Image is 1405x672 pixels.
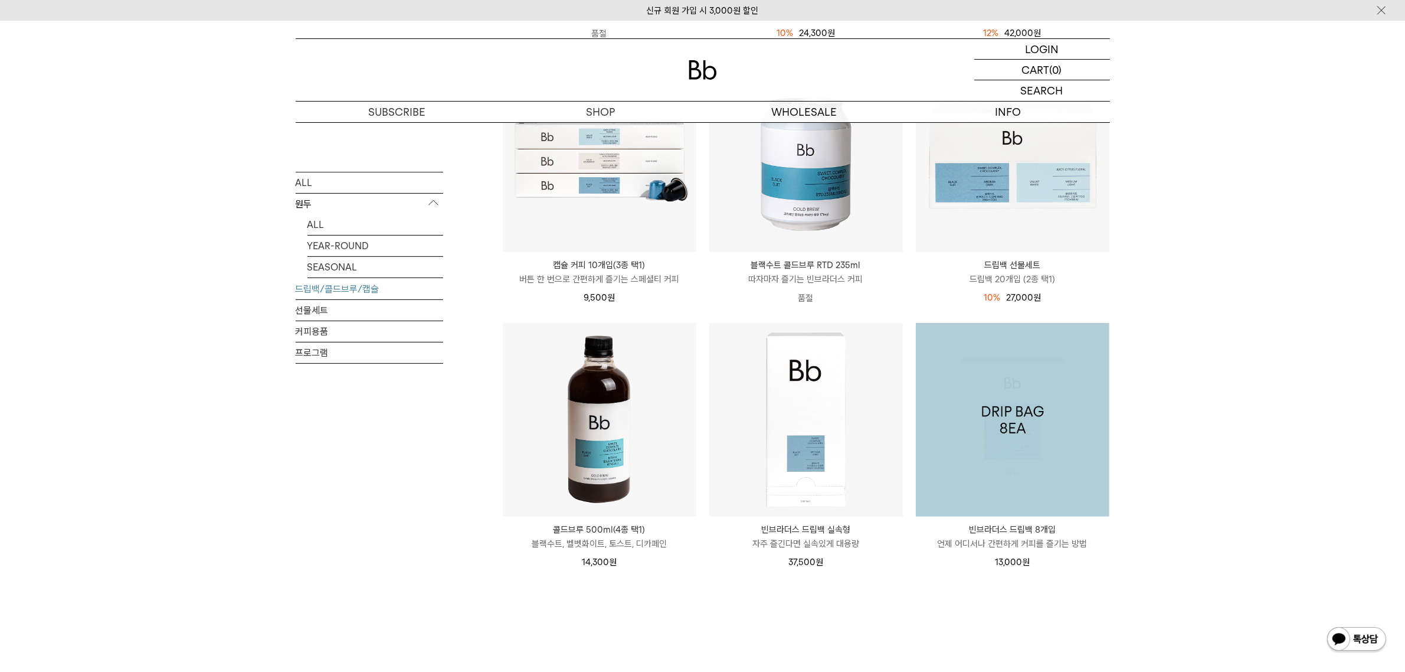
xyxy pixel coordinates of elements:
[307,235,443,256] a: YEAR-ROUND
[984,291,1000,305] div: 10%
[709,286,903,310] p: 품절
[1006,292,1041,303] span: 27,000
[607,292,615,303] span: 원
[307,256,443,277] a: SEASONAL
[503,523,696,551] a: 콜드브루 500ml(4종 택1) 블랙수트, 벨벳화이트, 토스트, 디카페인
[647,5,759,16] a: 신규 회원 가입 시 3,000원 할인
[503,272,696,286] p: 버튼 한 번으로 간편하게 즐기는 스페셜티 커피
[296,193,443,214] p: 원두
[296,342,443,363] a: 프로그램
[296,102,499,122] a: SUBSCRIBE
[296,299,443,320] a: 선물세트
[689,60,717,80] img: 로고
[503,258,696,272] p: 캡슐 커피 10개입(3종 택1)
[816,557,823,567] span: 원
[1033,292,1041,303] span: 원
[709,523,903,551] a: 빈브라더스 드립백 실속형 자주 즐긴다면 실속있게 대용량
[906,102,1110,122] p: INFO
[916,258,1109,286] a: 드립백 선물세트 드립백 20개입 (2종 택1)
[709,58,903,252] img: 블랙수트 콜드브루 RTD 235ml
[503,323,696,517] img: 콜드브루 500ml(4종 택1)
[709,537,903,551] p: 자주 즐긴다면 실속있게 대용량
[788,557,823,567] span: 37,500
[916,58,1109,252] img: 드립백 선물세트
[296,321,443,341] a: 커피용품
[503,58,696,252] img: 캡슐 커피 10개입(3종 택1)
[307,214,443,234] a: ALL
[1326,626,1387,654] img: 카카오톡 채널 1:1 채팅 버튼
[709,523,903,537] p: 빈브라더스 드립백 실속형
[609,557,617,567] span: 원
[503,258,696,286] a: 캡슐 커피 10개입(3종 택1) 버튼 한 번으로 간편하게 즐기는 스페셜티 커피
[1021,80,1063,101] p: SEARCH
[709,258,903,286] a: 블랙수트 콜드브루 RTD 235ml 따자마자 즐기는 빈브라더스 커피
[296,172,443,193] a: ALL
[709,258,903,272] p: 블랙수트 콜드브루 RTD 235ml
[503,537,696,551] p: 블랙수트, 벨벳화이트, 토스트, 디카페인
[916,272,1109,286] p: 드립백 20개입 (2종 택1)
[974,39,1110,60] a: LOGIN
[503,523,696,537] p: 콜드브루 500ml(4종 택1)
[916,323,1109,517] img: 1000000032_add2_03.jpg
[916,523,1109,551] a: 빈브라더스 드립백 8개입 언제 어디서나 간편하게 커피를 즐기는 방법
[582,557,617,567] span: 14,300
[916,523,1109,537] p: 빈브라더스 드립백 8개입
[916,323,1109,517] a: 빈브라더스 드립백 8개입
[1022,557,1030,567] span: 원
[916,258,1109,272] p: 드립백 선물세트
[1025,39,1059,59] p: LOGIN
[584,292,615,303] span: 9,500
[703,102,906,122] p: WHOLESALE
[296,278,443,299] a: 드립백/콜드브루/캡슐
[709,272,903,286] p: 따자마자 즐기는 빈브라더스 커피
[709,323,903,517] img: 빈브라더스 드립백 실속형
[499,102,703,122] a: SHOP
[1022,60,1050,80] p: CART
[1050,60,1062,80] p: (0)
[916,537,1109,551] p: 언제 어디서나 간편하게 커피를 즐기는 방법
[995,557,1030,567] span: 13,000
[974,60,1110,80] a: CART (0)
